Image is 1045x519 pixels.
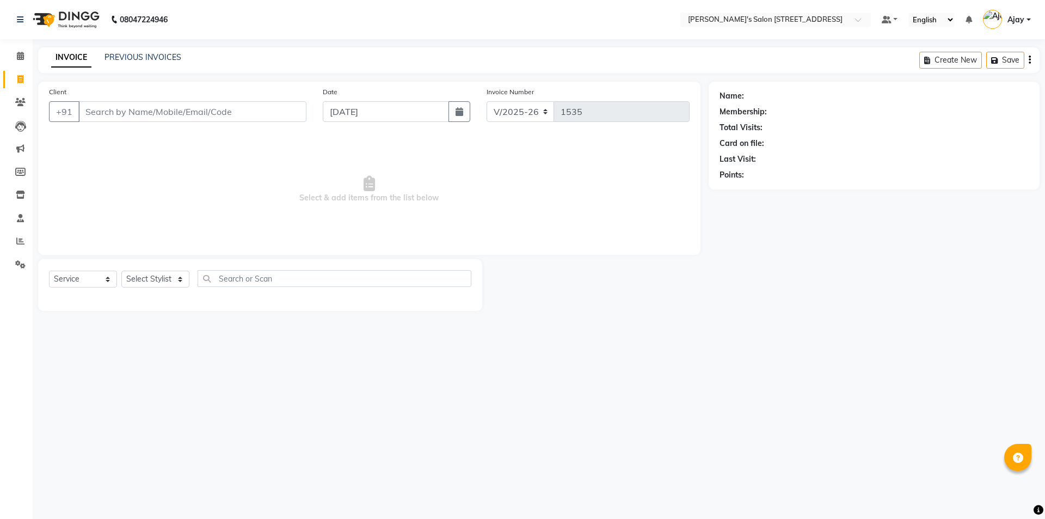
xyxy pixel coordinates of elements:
[983,10,1002,29] img: Ajay
[104,52,181,62] a: PREVIOUS INVOICES
[720,154,756,165] div: Last Visit:
[49,87,66,97] label: Client
[487,87,534,97] label: Invoice Number
[78,101,306,122] input: Search by Name/Mobile/Email/Code
[323,87,337,97] label: Date
[49,101,79,122] button: +91
[1007,14,1024,26] span: Ajay
[720,138,764,149] div: Card on file:
[28,4,102,35] img: logo
[198,270,471,287] input: Search or Scan
[720,169,744,181] div: Points:
[919,52,982,69] button: Create New
[120,4,168,35] b: 08047224946
[720,90,744,102] div: Name:
[720,106,767,118] div: Membership:
[720,122,763,133] div: Total Visits:
[51,48,91,68] a: INVOICE
[986,52,1024,69] button: Save
[49,135,690,244] span: Select & add items from the list below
